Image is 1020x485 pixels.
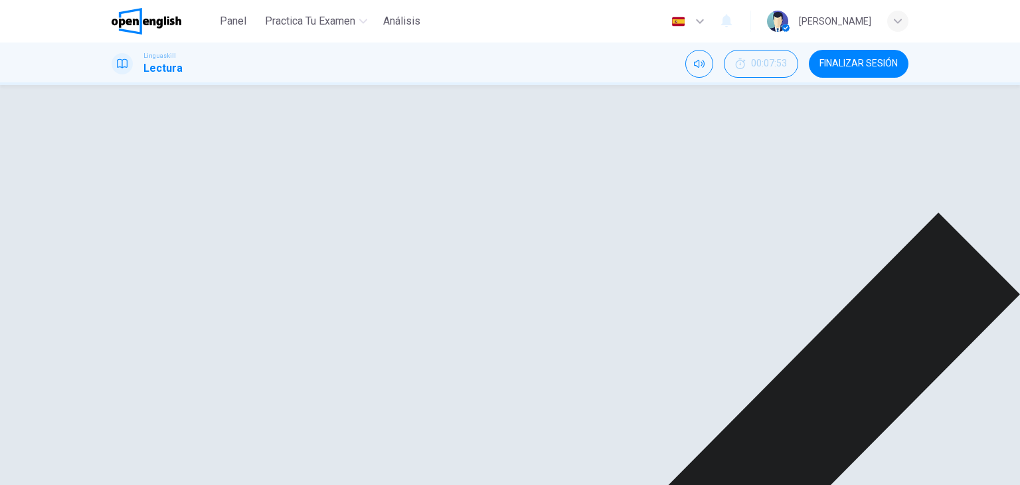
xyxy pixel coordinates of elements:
[724,50,798,78] div: Ocultar
[212,9,254,33] button: Panel
[220,13,246,29] span: Panel
[143,60,183,76] h1: Lectura
[767,11,788,32] img: Profile picture
[260,9,373,33] button: Practica tu examen
[819,58,898,69] span: FINALIZAR SESIÓN
[799,13,871,29] div: [PERSON_NAME]
[685,50,713,78] div: Silenciar
[112,8,181,35] img: OpenEnglish logo
[751,58,787,69] span: 00:07:53
[809,50,908,78] button: FINALIZAR SESIÓN
[383,13,420,29] span: Análisis
[143,51,176,60] span: Linguaskill
[378,9,426,33] button: Análisis
[724,50,798,78] button: 00:07:53
[265,13,355,29] span: Practica tu examen
[670,17,687,27] img: es
[112,8,212,35] a: OpenEnglish logo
